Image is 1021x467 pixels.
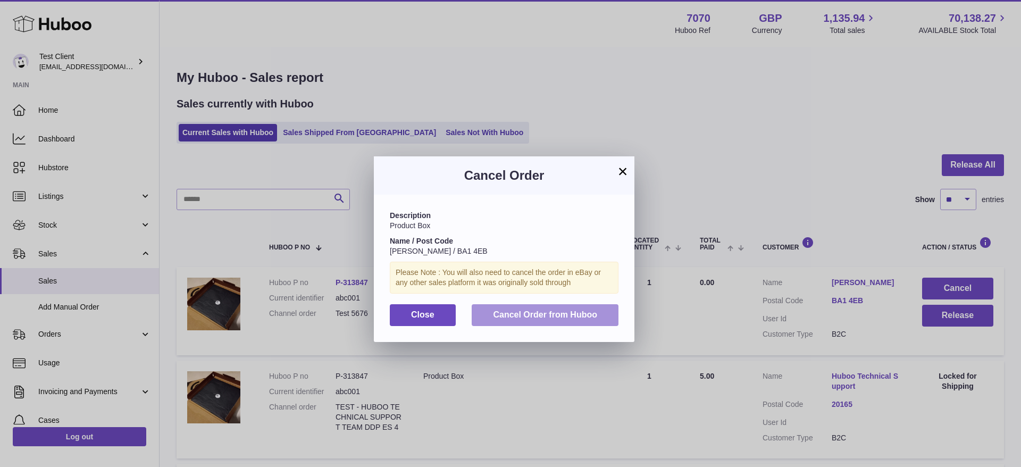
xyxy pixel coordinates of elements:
[390,262,618,294] div: Please Note : You will also need to cancel the order in eBay or any other sales platform it was o...
[390,304,456,326] button: Close
[472,304,618,326] button: Cancel Order from Huboo
[390,167,618,184] h3: Cancel Order
[493,310,597,319] span: Cancel Order from Huboo
[390,247,488,255] span: [PERSON_NAME] / BA1 4EB
[390,211,431,220] strong: Description
[411,310,434,319] span: Close
[390,221,430,230] span: Product Box
[390,237,453,245] strong: Name / Post Code
[616,165,629,178] button: ×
